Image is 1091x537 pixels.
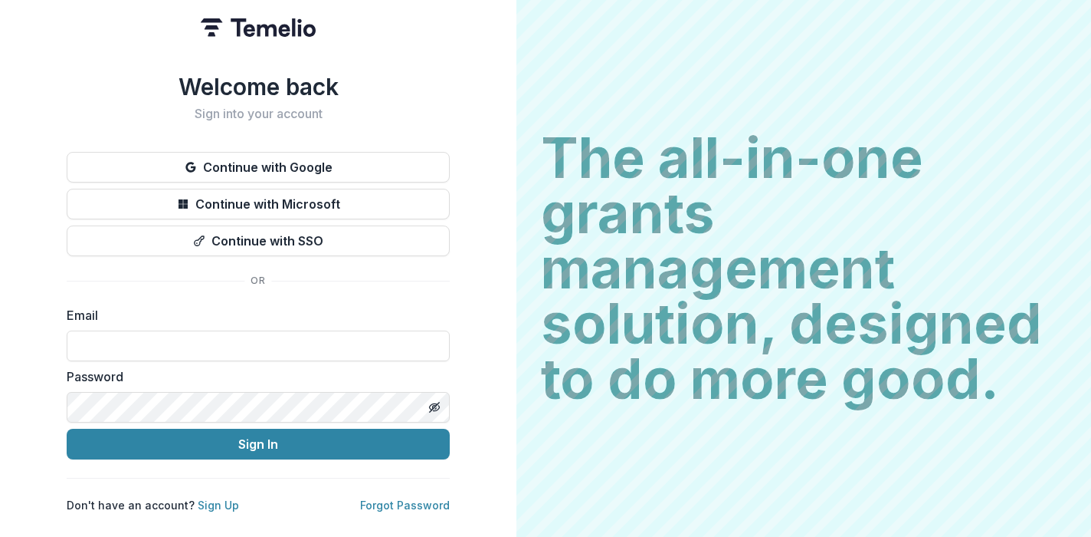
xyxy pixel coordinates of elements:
[67,306,441,325] label: Email
[360,499,450,512] a: Forgot Password
[67,189,450,219] button: Continue with Microsoft
[201,18,316,37] img: Temelio
[67,152,450,183] button: Continue with Google
[67,107,450,121] h2: Sign into your account
[422,395,447,420] button: Toggle password visibility
[67,367,441,386] label: Password
[67,73,450,100] h1: Welcome back
[198,499,239,512] a: Sign Up
[67,497,239,513] p: Don't have an account?
[67,226,450,256] button: Continue with SSO
[67,429,450,460] button: Sign In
